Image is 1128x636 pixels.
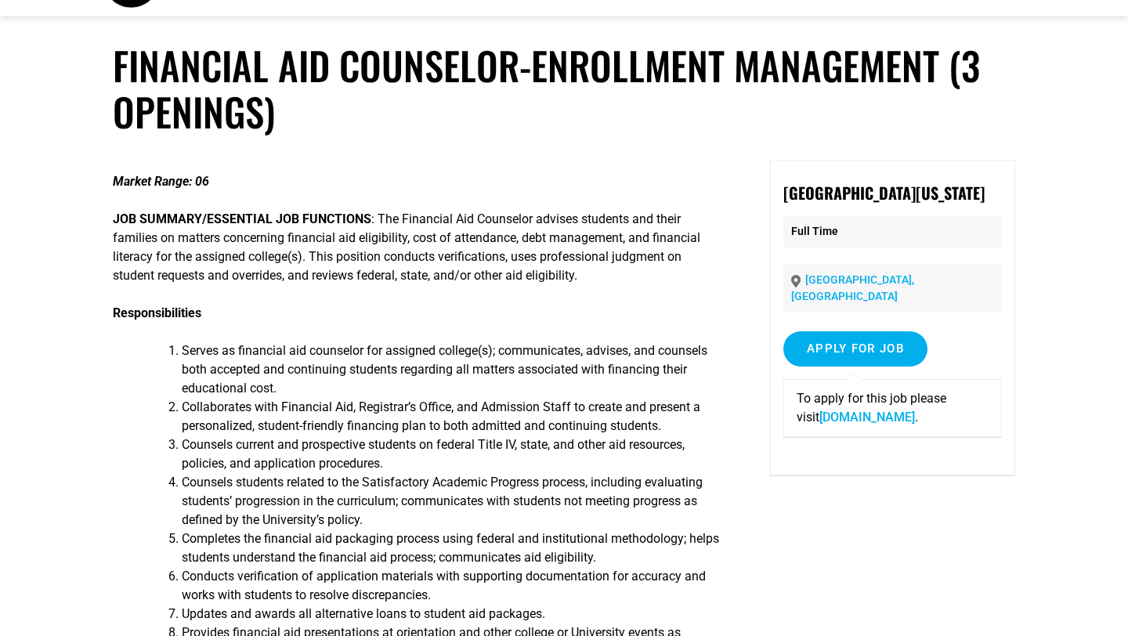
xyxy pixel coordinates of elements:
li: Serves as financial aid counselor for assigned college(s); communicates, advises, and counsels bo... [182,341,725,398]
strong: [GEOGRAPHIC_DATA][US_STATE] [783,181,985,204]
li: Updates and awards all alternative loans to student aid packages. [182,605,725,623]
p: Full Time [783,215,1002,248]
li: Conducts verification of application materials with supporting documentation for accuracy and wor... [182,567,725,605]
strong: JOB SUMMARY/ESSENTIAL JOB FUNCTIONS [113,211,371,226]
li: Counsels current and prospective students on federal Title IV, state, and other aid resources, po... [182,435,725,473]
p: To apply for this job please visit . [797,389,989,427]
a: [DOMAIN_NAME] [819,410,915,425]
li: Completes the financial aid packaging process using federal and institutional methodology; helps ... [182,529,725,567]
strong: Responsibilities [113,305,201,320]
p: : The Financial Aid Counselor advises students and their families on matters concerning financial... [113,210,725,285]
strong: Market Range: 06 [113,174,209,189]
li: Counsels students related to the Satisfactory Academic Progress process, including evaluating stu... [182,473,725,529]
li: Collaborates with Financial Aid, Registrar’s Office, and Admission Staff to create and present a ... [182,398,725,435]
input: Apply for job [783,331,927,367]
h1: Financial Aid Counselor-Enrollment Management (3 Openings) [113,42,1015,135]
a: [GEOGRAPHIC_DATA], [GEOGRAPHIC_DATA] [791,273,914,302]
